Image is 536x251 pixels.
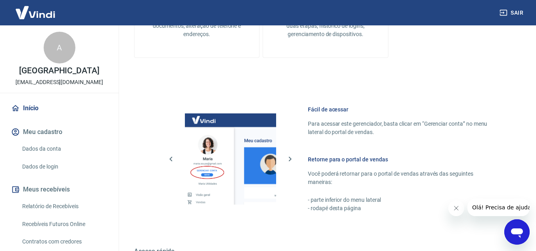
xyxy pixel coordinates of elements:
[308,204,498,213] p: - rodapé desta página
[448,200,464,216] iframe: Fechar mensagem
[19,216,109,232] a: Recebíveis Futuros Online
[19,141,109,157] a: Dados da conta
[147,13,246,38] p: Gestão de dados cadastrais, envio de documentos, alteração de telefone e endereços.
[467,199,530,216] iframe: Mensagem da empresa
[185,113,276,205] img: Imagem da dashboard mostrando o botão de gerenciar conta na sidebar no lado esquerdo
[308,155,498,163] h6: Retorne para o portal de vendas
[19,198,109,215] a: Relatório de Recebíveis
[308,105,498,113] h6: Fácil de acessar
[15,78,103,86] p: [EMAIL_ADDRESS][DOMAIN_NAME]
[10,100,109,117] a: Início
[276,13,375,38] p: Alteração de senha, autenticação em duas etapas, histórico de logins, gerenciamento de dispositivos.
[5,6,67,12] span: Olá! Precisa de ajuda?
[10,123,109,141] button: Meu cadastro
[10,181,109,198] button: Meus recebíveis
[10,0,61,25] img: Vindi
[19,159,109,175] a: Dados de login
[308,170,498,186] p: Você poderá retornar para o portal de vendas através das seguintes maneiras:
[308,196,498,204] p: - parte inferior do menu lateral
[44,32,75,63] div: A
[504,219,530,245] iframe: Botão para abrir a janela de mensagens
[19,234,109,250] a: Contratos com credores
[498,6,526,20] button: Sair
[308,120,498,136] p: Para acessar este gerenciador, basta clicar em “Gerenciar conta” no menu lateral do portal de ven...
[19,67,100,75] p: [GEOGRAPHIC_DATA]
